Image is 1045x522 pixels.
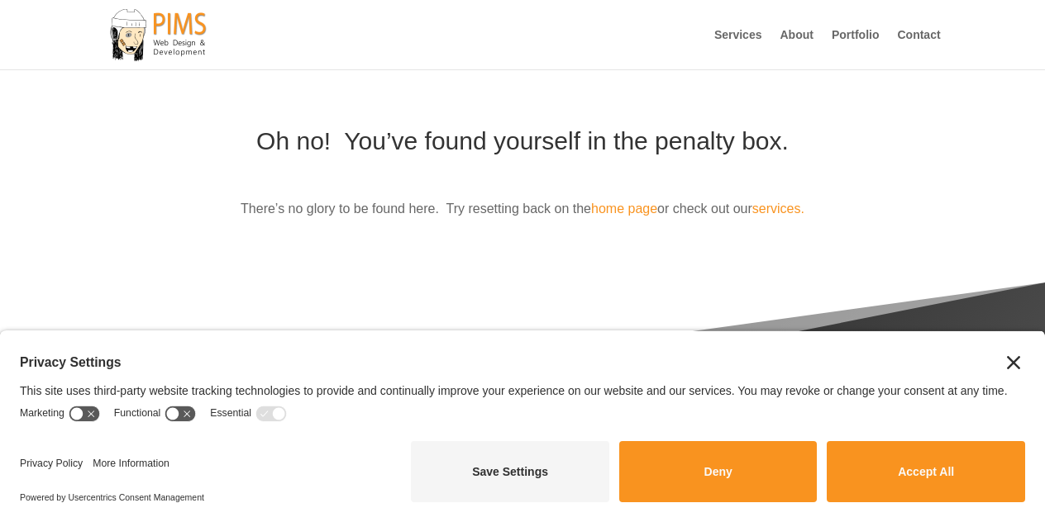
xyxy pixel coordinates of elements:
a: Contact [897,29,940,69]
a: About [780,29,813,69]
a: Portfolio [832,29,880,69]
a: services. [752,202,804,216]
img: PIMS Web Design & Development LLC [108,7,209,63]
p: There’s no glory to be found here. Try resetting back on the or check out our [104,197,940,220]
h1: Oh no! You’ve found yourself in the penalty box. [104,129,940,162]
a: Services [714,29,762,69]
a: home page [591,202,657,216]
